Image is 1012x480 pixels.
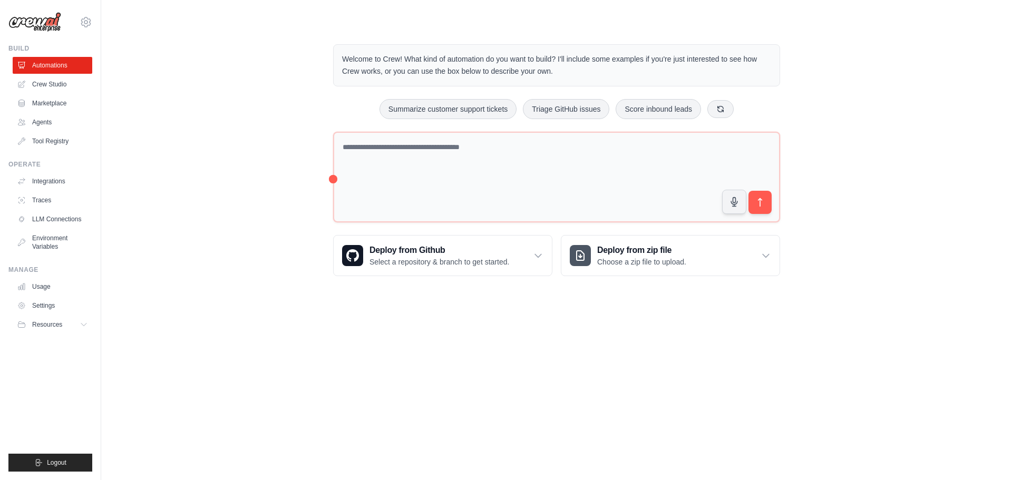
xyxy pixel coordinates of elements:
a: Usage [13,278,92,295]
button: Score inbound leads [616,99,701,119]
p: Welcome to Crew! What kind of automation do you want to build? I'll include some examples if you'... [342,53,771,77]
div: Operate [8,160,92,169]
h3: Deploy from zip file [597,244,686,257]
a: Traces [13,192,92,209]
p: Choose a zip file to upload. [597,257,686,267]
button: Summarize customer support tickets [379,99,517,119]
a: Settings [13,297,92,314]
h3: Deploy from Github [369,244,509,257]
a: Tool Registry [13,133,92,150]
img: Logo [8,12,61,32]
a: Marketplace [13,95,92,112]
div: Manage [8,266,92,274]
a: Automations [13,57,92,74]
a: Agents [13,114,92,131]
span: Resources [32,320,62,329]
a: LLM Connections [13,211,92,228]
p: Select a repository & branch to get started. [369,257,509,267]
button: Triage GitHub issues [523,99,609,119]
a: Integrations [13,173,92,190]
div: Build [8,44,92,53]
a: Environment Variables [13,230,92,255]
button: Logout [8,454,92,472]
button: Resources [13,316,92,333]
span: Logout [47,458,66,467]
a: Crew Studio [13,76,92,93]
